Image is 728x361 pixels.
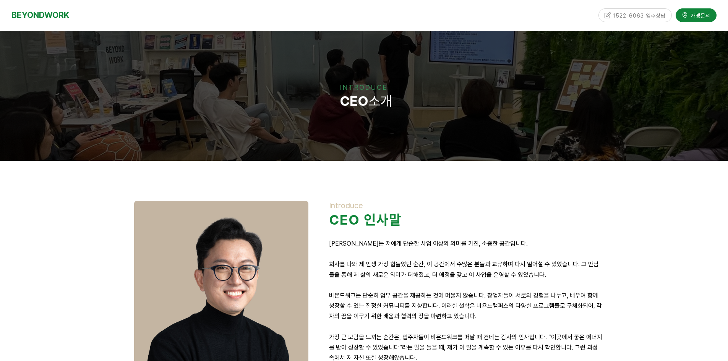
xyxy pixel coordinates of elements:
[329,238,603,249] p: [PERSON_NAME]는 저에게 단순한 사업 이상의 의미를 가진, 소중한 공간입니다.
[336,93,392,109] span: 소개
[329,201,363,210] span: Introduce
[329,259,603,280] p: 회사를 나와 제 인생 가장 힘들었던 순간, 이 공간에서 수많은 분들과 교류하며 다시 일어설 수 있었습니다. 그 만남들을 통해 제 삶의 새로운 의미가 더해졌고, 더 애정을 갖고...
[340,83,388,91] span: INTRODUCE
[688,11,710,18] span: 가맹문의
[329,212,402,228] strong: CEO 인사말
[340,93,368,109] strong: CEO
[11,8,69,22] a: BEYONDWORK
[329,290,603,322] p: 비욘드워크는 단순히 업무 공간을 제공하는 것에 머물지 않습니다. 창업자들이 서로의 경험을 나누고, 배우며 함께 성장할 수 있는 진정한 커뮤니티를 지향합니다. 이러한 철학은 비...
[676,8,717,21] a: 가맹문의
